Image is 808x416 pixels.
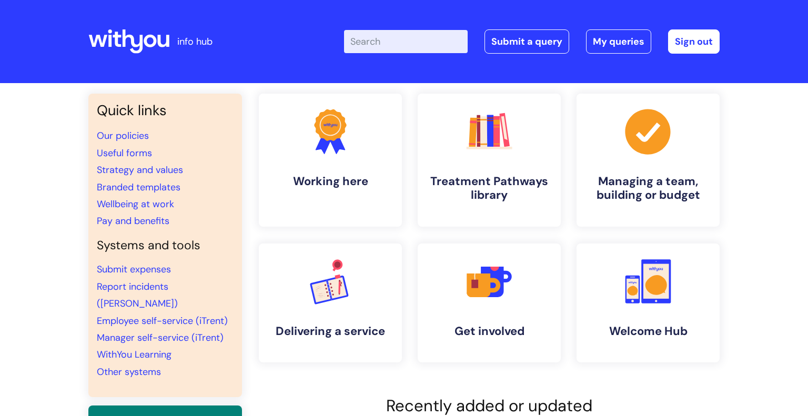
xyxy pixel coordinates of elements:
a: Managing a team, building or budget [577,94,720,227]
a: Wellbeing at work [97,198,174,210]
h2: Recently added or updated [259,396,720,415]
a: My queries [586,29,651,54]
a: Useful forms [97,147,152,159]
h4: Welcome Hub [585,324,711,338]
input: Search [344,30,468,53]
h4: Treatment Pathways library [426,175,552,202]
a: Submit expenses [97,263,171,276]
a: Working here [259,94,402,227]
a: Branded templates [97,181,180,194]
a: Welcome Hub [577,243,720,362]
h4: Delivering a service [267,324,393,338]
a: Treatment Pathways library [418,94,561,227]
h4: Managing a team, building or budget [585,175,711,202]
a: Delivering a service [259,243,402,362]
a: Submit a query [484,29,569,54]
div: | - [344,29,720,54]
a: Strategy and values [97,164,183,176]
a: Our policies [97,129,149,142]
a: Get involved [418,243,561,362]
h4: Systems and tools [97,238,234,253]
h4: Working here [267,175,393,188]
a: Other systems [97,366,161,378]
a: Pay and benefits [97,215,169,227]
p: info hub [177,33,213,50]
a: Employee self-service (iTrent) [97,314,228,327]
a: Report incidents ([PERSON_NAME]) [97,280,178,310]
a: Manager self-service (iTrent) [97,331,224,344]
h4: Get involved [426,324,552,338]
a: WithYou Learning [97,348,171,361]
h3: Quick links [97,102,234,119]
a: Sign out [668,29,720,54]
